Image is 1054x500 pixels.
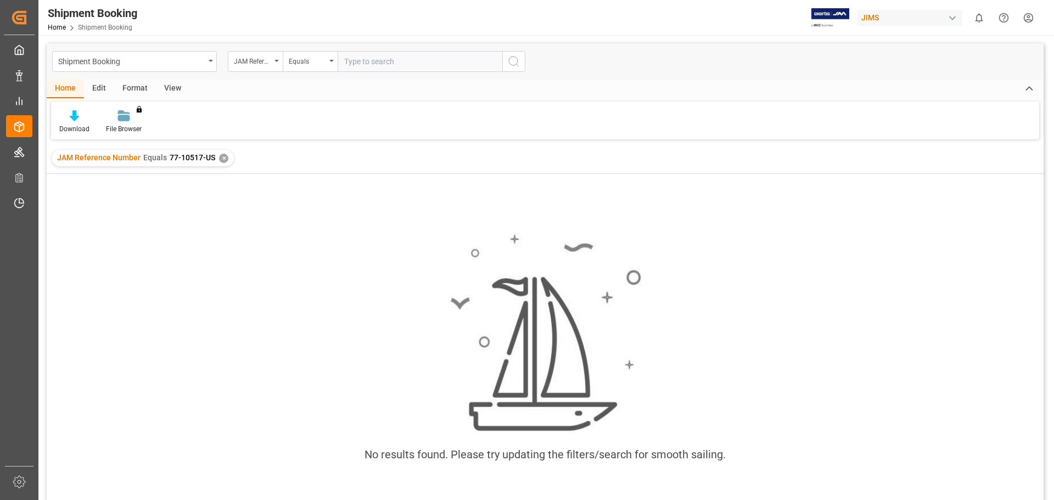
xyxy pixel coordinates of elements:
[811,8,849,27] img: Exertis%20JAM%20-%20Email%20Logo.jpg_1722504956.jpg
[228,51,283,72] button: open menu
[52,51,217,72] button: open menu
[449,233,641,432] img: smooth_sailing.jpeg
[57,153,141,162] span: JAM Reference Number
[84,80,114,98] div: Edit
[502,51,525,72] button: search button
[283,51,338,72] button: open menu
[170,153,215,162] span: 77-10517-US
[143,153,167,162] span: Equals
[234,54,271,66] div: JAM Reference Number
[289,54,326,66] div: Equals
[967,5,991,30] button: show 0 new notifications
[48,5,137,21] div: Shipment Booking
[47,80,84,98] div: Home
[58,54,205,68] div: Shipment Booking
[219,154,228,163] div: ✕
[48,24,66,31] a: Home
[156,80,189,98] div: View
[991,5,1016,30] button: Help Center
[857,7,967,28] button: JIMS
[338,51,502,72] input: Type to search
[59,124,89,134] div: Download
[365,446,726,463] div: No results found. Please try updating the filters/search for smooth sailing.
[857,10,962,26] div: JIMS
[114,80,156,98] div: Format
